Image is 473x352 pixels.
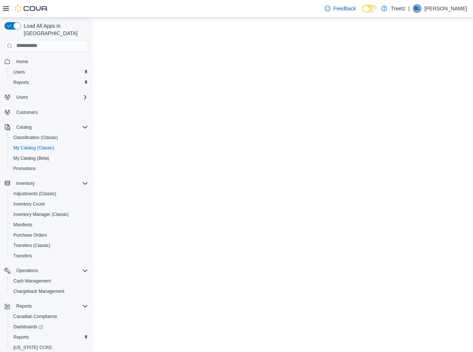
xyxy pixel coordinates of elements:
[10,164,39,173] a: Promotions
[7,153,91,163] button: My Catalog (Beta)
[1,301,91,311] button: Reports
[7,143,91,153] button: My Catalog (Classic)
[7,189,91,199] button: Adjustments (Classic)
[7,251,91,261] button: Transfers
[13,288,64,294] span: Chargeback Management
[7,199,91,209] button: Inventory Count
[333,5,356,12] span: Feedback
[415,4,420,13] span: BL
[7,322,91,332] a: Dashboards
[7,311,91,322] button: Canadian Compliance
[10,143,57,152] a: My Catalog (Classic)
[7,67,91,77] button: Users
[7,163,91,174] button: Promotions
[10,68,28,77] a: Users
[425,4,467,13] p: [PERSON_NAME]
[413,4,422,13] div: Brandon Lee
[13,57,88,66] span: Home
[10,287,88,296] span: Chargeback Management
[13,93,88,102] span: Users
[10,241,88,250] span: Transfers (Classic)
[10,189,88,198] span: Adjustments (Classic)
[13,135,58,141] span: Classification (Classic)
[10,312,60,321] a: Canadian Compliance
[16,180,34,186] span: Inventory
[13,201,45,207] span: Inventory Count
[7,77,91,88] button: Reports
[10,68,88,77] span: Users
[16,59,28,65] span: Home
[13,155,49,161] span: My Catalog (Beta)
[13,278,51,284] span: Cash Management
[10,210,72,219] a: Inventory Manager (Classic)
[16,94,28,100] span: Users
[13,191,56,197] span: Adjustments (Classic)
[16,124,31,130] span: Catalog
[1,122,91,132] button: Catalog
[7,230,91,240] button: Purchase Orders
[10,343,55,352] a: [US_STATE] CCRS
[10,200,88,209] span: Inventory Count
[10,343,88,352] span: Washington CCRS
[13,179,88,188] span: Inventory
[10,251,35,260] a: Transfers
[7,332,91,342] button: Reports
[362,5,378,13] input: Dark Mode
[16,109,38,115] span: Customers
[13,79,29,85] span: Reports
[13,232,47,238] span: Purchase Orders
[16,268,38,274] span: Operations
[13,145,54,151] span: My Catalog (Classic)
[13,108,88,117] span: Customers
[7,240,91,251] button: Transfers (Classic)
[10,287,67,296] a: Chargeback Management
[1,265,91,276] button: Operations
[13,266,88,275] span: Operations
[1,56,91,67] button: Home
[13,302,35,311] button: Reports
[13,345,52,351] span: [US_STATE] CCRS
[13,179,37,188] button: Inventory
[10,154,52,163] a: My Catalog (Beta)
[10,133,88,142] span: Classification (Classic)
[10,78,88,87] span: Reports
[10,322,88,331] span: Dashboards
[13,302,88,311] span: Reports
[13,166,36,172] span: Promotions
[10,241,53,250] a: Transfers (Classic)
[10,78,32,87] a: Reports
[1,178,91,189] button: Inventory
[10,277,54,285] a: Cash Management
[7,132,91,143] button: Classification (Classic)
[10,251,88,260] span: Transfers
[10,143,88,152] span: My Catalog (Classic)
[10,220,88,229] span: Manifests
[13,222,32,228] span: Manifests
[10,133,61,142] a: Classification (Classic)
[10,322,46,331] a: Dashboards
[7,220,91,230] button: Manifests
[10,164,88,173] span: Promotions
[13,123,34,132] button: Catalog
[1,92,91,102] button: Users
[7,276,91,286] button: Cash Management
[10,312,88,321] span: Canadian Compliance
[391,4,405,13] p: Treetz
[7,209,91,220] button: Inventory Manager (Classic)
[13,108,41,117] a: Customers
[1,107,91,118] button: Customers
[10,200,48,209] a: Inventory Count
[13,69,25,75] span: Users
[322,1,359,16] a: Feedback
[408,4,410,13] p: |
[13,334,29,340] span: Reports
[10,220,35,229] a: Manifests
[10,333,32,342] a: Reports
[13,314,57,319] span: Canadian Compliance
[13,211,69,217] span: Inventory Manager (Classic)
[7,286,91,297] button: Chargeback Management
[13,324,43,330] span: Dashboards
[10,277,88,285] span: Cash Management
[10,333,88,342] span: Reports
[10,189,59,198] a: Adjustments (Classic)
